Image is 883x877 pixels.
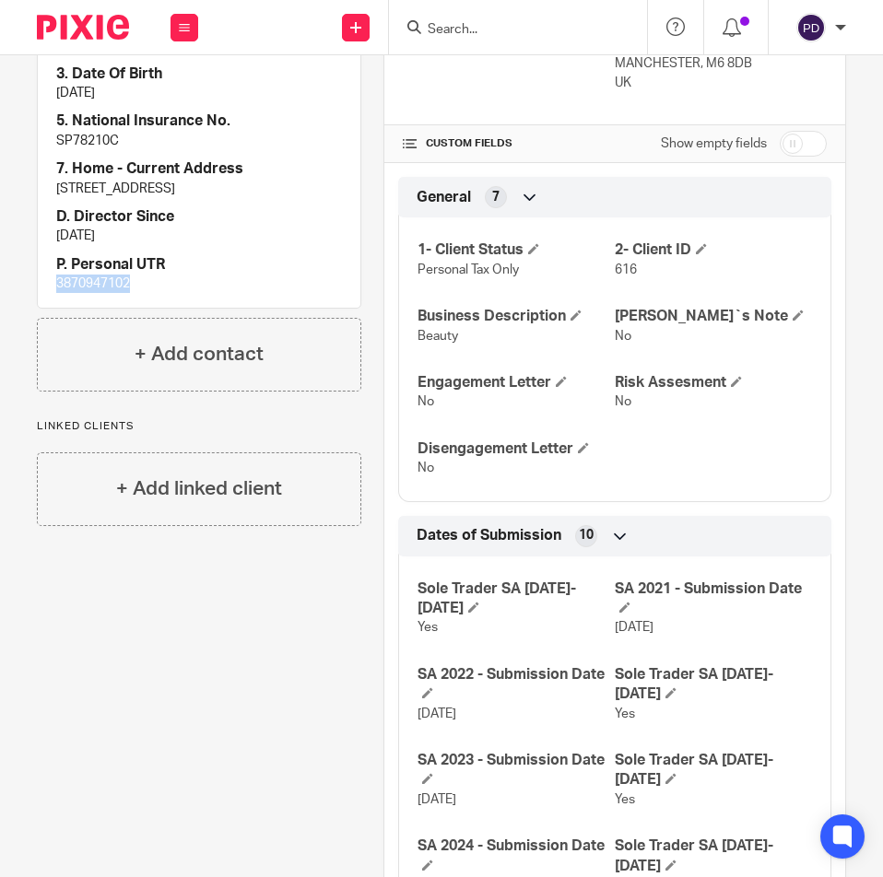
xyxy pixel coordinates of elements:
[615,621,653,634] span: [DATE]
[418,621,438,634] span: Yes
[615,54,827,73] p: MANCHESTER, M6 8DB
[615,240,812,260] h4: 2- Client ID
[418,579,615,619] h4: Sole Trader SA [DATE]-[DATE]
[418,462,434,474] span: No
[56,111,342,131] h4: 5. National Insurance No.
[418,240,615,260] h4: 1- Client Status
[56,180,342,198] p: [STREET_ADDRESS]
[418,751,615,790] h4: SA 2023 - Submission Date
[615,373,812,392] h4: Risk Assesment
[426,22,592,39] input: Search
[417,526,561,545] span: Dates of Submission
[418,439,615,459] h4: Disengagement Letter
[615,793,635,806] span: Yes
[615,707,635,720] span: Yes
[418,665,615,705] h4: SA 2022 - Submission Date
[417,188,471,207] span: General
[56,159,342,179] h4: 7. Home - Current Address
[403,136,615,151] h4: CUSTOM FIELDS
[615,263,637,276] span: 616
[56,84,342,102] p: [DATE]
[56,207,342,227] h4: D. Director Since
[37,15,129,40] img: Pixie
[37,419,361,434] p: Linked clients
[661,134,767,153] label: Show empty fields
[418,373,615,392] h4: Engagement Letter
[492,188,500,206] span: 7
[615,751,812,790] h4: Sole Trader SA [DATE]-[DATE]
[418,307,615,326] h4: Business Description
[615,330,631,343] span: No
[418,793,456,806] span: [DATE]
[615,836,812,876] h4: Sole Trader SA [DATE]-[DATE]
[418,263,519,276] span: Personal Tax Only
[56,255,342,275] h4: P. Personal UTR
[579,526,594,544] span: 10
[615,665,812,705] h4: Sole Trader SA [DATE]-[DATE]
[418,836,615,876] h4: SA 2024 - Submission Date
[615,395,631,408] span: No
[116,474,282,503] h4: + Add linked client
[135,340,264,368] h4: + Add contact
[56,64,342,84] h4: 3. Date Of Birth
[615,74,827,92] p: UK
[418,330,458,343] span: Beauty
[418,707,456,720] span: [DATE]
[796,13,826,42] img: svg%3E
[615,307,812,326] h4: [PERSON_NAME]`s Note
[56,227,342,245] p: [DATE]
[56,275,342,293] p: 3870947102
[615,579,812,619] h4: SA 2021 - Submission Date
[418,395,434,408] span: No
[56,132,342,150] p: SP78210C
